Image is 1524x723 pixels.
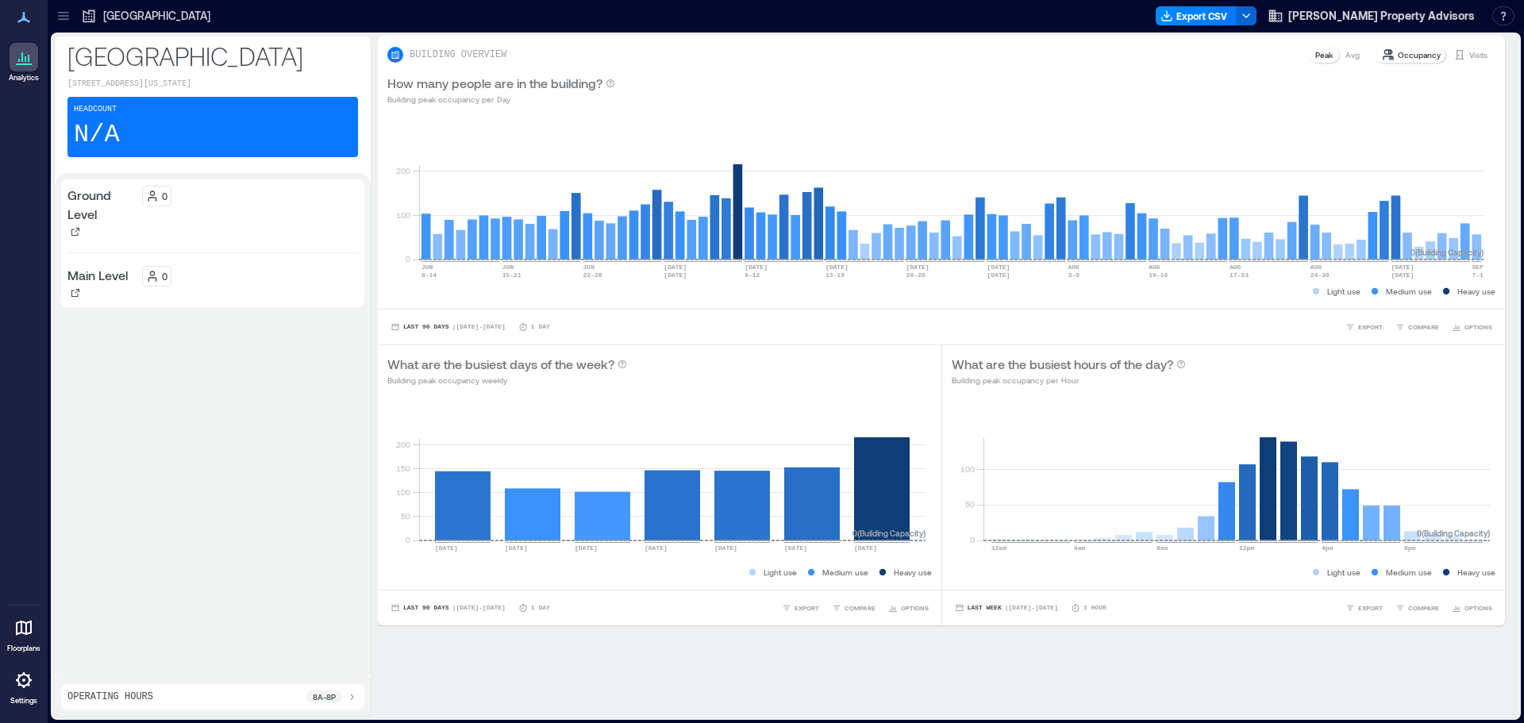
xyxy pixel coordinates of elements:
button: Last 90 Days |[DATE]-[DATE] [387,319,509,335]
button: OPTIONS [1449,319,1495,335]
tspan: 0 [406,535,410,544]
text: AUG [1068,263,1079,271]
text: [DATE] [825,263,849,271]
text: 17-23 [1230,271,1249,279]
p: Heavy use [1457,566,1495,579]
text: [DATE] [987,263,1010,271]
p: How many people are in the building? [387,74,602,93]
p: 1 Day [531,603,550,613]
p: [GEOGRAPHIC_DATA] [103,8,210,24]
text: 20-26 [906,271,926,279]
p: Avg [1345,48,1360,61]
text: 3-9 [1068,271,1079,279]
p: Peak [1315,48,1333,61]
p: Floorplans [7,644,40,653]
tspan: 0 [406,254,410,263]
tspan: 100 [396,487,410,497]
p: BUILDING OVERVIEW [410,48,506,61]
button: Export CSV [1156,6,1237,25]
p: Occupancy [1398,48,1441,61]
p: Light use [1327,285,1360,298]
text: [DATE] [854,544,877,552]
text: [DATE] [1391,271,1414,279]
p: Settings [10,696,37,706]
text: [DATE] [1391,263,1414,271]
p: Headcount [74,103,117,116]
p: Main Level [67,266,128,285]
p: Building peak occupancy per Day [387,93,615,106]
text: 8am [1156,544,1168,552]
text: [DATE] [575,544,598,552]
tspan: 100 [396,210,410,220]
p: What are the busiest days of the week? [387,355,614,374]
a: Floorplans [2,609,45,658]
text: 12pm [1239,544,1254,552]
p: [STREET_ADDRESS][US_STATE] [67,78,358,90]
button: [PERSON_NAME] Property Advisors [1263,3,1480,29]
span: EXPORT [795,603,819,613]
button: Last Week |[DATE]-[DATE] [952,600,1061,616]
p: Visits [1469,48,1487,61]
p: Light use [1327,566,1360,579]
text: 12am [991,544,1006,552]
span: COMPARE [845,603,876,613]
text: 24-30 [1310,271,1330,279]
text: AUG [1230,263,1241,271]
span: EXPORT [1358,322,1383,332]
p: Heavy use [1457,285,1495,298]
text: [DATE] [784,544,807,552]
button: OPTIONS [885,600,932,616]
p: 0 [162,190,167,202]
text: 6-12 [745,271,760,279]
text: 4am [1074,544,1086,552]
button: EXPORT [1342,600,1386,616]
button: EXPORT [1342,319,1386,335]
span: OPTIONS [901,603,929,613]
tspan: 50 [964,499,974,509]
text: AUG [1149,263,1160,271]
p: N/A [74,119,120,151]
span: [PERSON_NAME] Property Advisors [1288,8,1475,24]
text: 4pm [1322,544,1333,552]
p: Building peak occupancy per Hour [952,374,1186,386]
text: [DATE] [435,544,458,552]
button: Last 90 Days |[DATE]-[DATE] [387,600,509,616]
a: Settings [5,661,43,710]
p: Heavy use [894,566,932,579]
text: [DATE] [987,271,1010,279]
p: Medium use [1386,566,1432,579]
text: 15-21 [502,271,521,279]
text: JUN [502,263,514,271]
text: JUN [583,263,595,271]
button: COMPARE [1392,319,1442,335]
button: EXPORT [779,600,822,616]
tspan: 150 [396,463,410,473]
tspan: 50 [401,511,410,521]
p: Light use [764,566,797,579]
p: 1 Day [531,322,550,332]
text: AUG [1310,263,1322,271]
text: 10-16 [1149,271,1168,279]
span: OPTIONS [1464,322,1492,332]
span: OPTIONS [1464,603,1492,613]
tspan: 200 [396,440,410,449]
tspan: 200 [396,166,410,175]
text: [DATE] [505,544,528,552]
button: COMPARE [829,600,879,616]
text: 8pm [1404,544,1416,552]
text: 8-14 [421,271,437,279]
text: [DATE] [714,544,737,552]
text: 22-28 [583,271,602,279]
span: EXPORT [1358,603,1383,613]
text: SEP [1472,263,1484,271]
text: [DATE] [645,544,668,552]
tspan: 0 [969,535,974,544]
text: 7-13 [1472,271,1487,279]
p: Ground Level [67,186,136,224]
p: Medium use [822,566,868,579]
p: 8a - 8p [313,690,336,703]
text: [DATE] [745,263,768,271]
text: [DATE] [664,271,687,279]
button: OPTIONS [1449,600,1495,616]
text: JUN [421,263,433,271]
